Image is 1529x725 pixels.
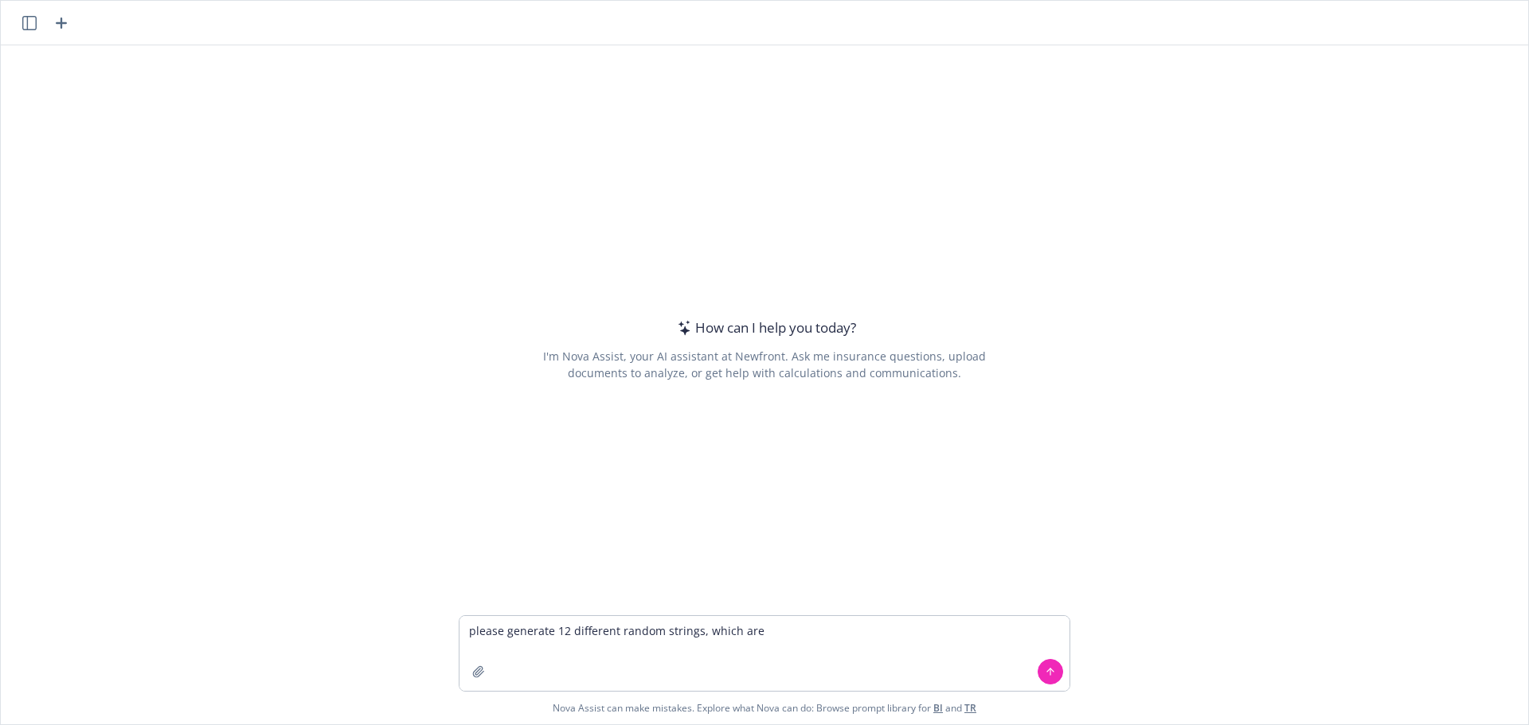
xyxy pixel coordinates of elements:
div: How can I help you today? [673,318,856,338]
a: BI [933,701,943,715]
textarea: please generate 12 different random strings, which are [459,616,1070,691]
div: I'm Nova Assist, your AI assistant at Newfront. Ask me insurance questions, upload documents to a... [540,348,988,381]
a: TR [964,701,976,715]
span: Nova Assist can make mistakes. Explore what Nova can do: Browse prompt library for and [7,692,1522,724]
